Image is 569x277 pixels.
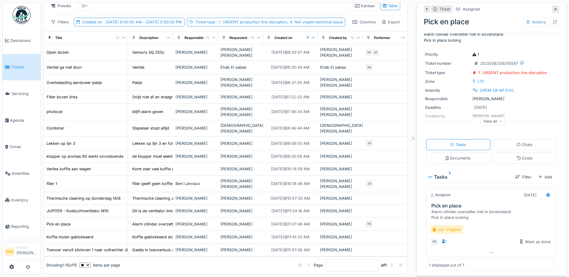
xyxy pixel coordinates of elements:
div: [DATE] @ 7:46:24 AM [271,109,310,115]
div: Priority [425,52,470,57]
h3: Pick en place [431,203,554,209]
div: [PERSON_NAME] [175,125,216,131]
div: [PERSON_NAME] [220,94,261,100]
div: Performer [374,35,390,40]
div: JD [365,180,373,188]
div: [PERSON_NAME] [320,166,360,172]
span: Servicing [12,91,38,97]
div: KE [365,63,373,72]
div: Deadline [425,105,470,110]
div: [DATE] @ 9:08:50 AM [271,141,310,146]
div: Presets [49,1,74,10]
div: Koffie molen geblokkeerd [46,234,93,240]
div: JD [365,139,373,147]
div: Kanban [355,3,375,9]
div: Beni Lannaux [175,181,216,186]
div: [DEMOGRAPHIC_DATA][PERSON_NAME] [220,123,261,134]
div: Page [314,262,323,268]
li: [PERSON_NAME] [16,245,38,258]
div: Ticket type [195,19,343,25]
div: [DATE] @ 10:57:30 AM [271,195,310,201]
div: Costs [517,155,532,161]
div: [DATE] @ 11:24:18 AM [271,208,310,214]
div: [PERSON_NAME] [425,96,558,102]
div: Created by [329,35,347,40]
div: Thermische cleaning Jupiter op donderdag 14/8 :... [132,195,226,201]
div: [PERSON_NAME] [220,166,261,172]
div: Created on [274,35,292,40]
span: Zones [10,144,38,150]
div: [PERSON_NAME] [PERSON_NAME] [220,106,261,118]
div: [PERSON_NAME] [175,109,216,115]
div: [PERSON_NAME] [320,247,360,253]
div: [DATE] @ 7:22:25 AM [271,94,310,100]
div: [DATE] @ 10:14:59 AM [271,166,310,172]
div: Filter [513,173,534,181]
div: Ehab El sabea [220,64,261,70]
div: photocel [46,109,62,115]
div: 2025/08/336/05587 [480,61,518,66]
div: Open dozen [46,49,69,55]
div: Responsible [425,96,470,102]
div: Komt zeer veel koffie aan de wagen [132,166,197,172]
div: Export [380,18,403,26]
div: OPEM CR-6P EVO [480,88,514,93]
div: Pick en place [424,16,559,27]
div: [PERSON_NAME] [175,49,216,55]
div: [PERSON_NAME] [175,234,216,240]
div: Ticket [439,6,450,12]
div: [PERSON_NAME] [175,94,216,100]
div: Filter boven links [46,94,78,100]
div: filler 1 [46,181,57,186]
span: Dashboard [10,38,38,43]
div: Documents [446,155,471,161]
div: KE [365,48,373,57]
a: Dashboard [3,27,40,54]
div: Assigned [463,6,480,12]
div: 1 displayed out of 1 [429,262,464,268]
div: [DATE] @ 6:35:44 AM [271,64,310,70]
div: [PERSON_NAME] [175,195,216,201]
span: Reporting [11,224,38,229]
a: Zones [3,134,40,160]
div: Chats [517,142,532,147]
img: Badge_color-CXgf-gQk.svg [13,6,31,24]
div: 1. URGENT production line disruption [478,70,547,76]
div: [DATE] @ 8:46:44 AM [271,125,310,131]
div: Alarm cilinder overzetter niet in bovenstand Pi... [132,221,220,227]
a: Servicing [3,80,40,107]
div: Table [383,3,397,9]
div: filler geeft geen koffie ,bovenste stuk draait... [132,181,216,186]
div: Gaatje in toevoerbuis zorgde ervoor dat er groe... [132,247,223,253]
div: Description [139,35,158,40]
div: Overbelasting aanduwer pakje [46,80,102,85]
div: Ventiel [132,64,144,70]
div: Pick en place [46,221,70,227]
div: Combiner [46,125,64,131]
a: Inventory [3,187,40,213]
div: [DATE] @ 11:57:08 AM [271,247,310,253]
span: Agenda [10,118,38,123]
div: [PERSON_NAME] [320,94,360,100]
div: JUPITER - Koelluchtventilator M10 [46,208,109,214]
a: Reporting [3,213,40,240]
div: Alarm cilinder overzetter niet in bovenstand Pick in place locking [431,209,554,220]
div: [DATE] [524,192,537,198]
div: [PERSON_NAME] [PERSON_NAME] [220,77,261,88]
div: Tasks [429,173,511,180]
div: [PERSON_NAME] [PERSON_NAME] [220,47,261,58]
a: Amenities [3,160,40,187]
div: [DATE] @ 6:37:35 AM [271,80,310,85]
div: Ticket type [425,70,470,76]
div: [PERSON_NAME] [320,195,360,201]
div: KE [365,220,373,228]
a: WW Manager[PERSON_NAME] [5,245,38,260]
div: [PERSON_NAME] [320,208,360,214]
div: Thermische cleaning op donderdag 14/8 [46,195,121,201]
div: [PERSON_NAME] [PERSON_NAME] [220,178,261,189]
div: Zone [425,79,470,84]
div: [PERSON_NAME] [320,221,360,227]
div: [PERSON_NAME] [175,153,216,159]
div: Koffie geblokkeerd dozering 1&2 [132,234,192,240]
div: Ventiel ga niet door [46,64,82,70]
